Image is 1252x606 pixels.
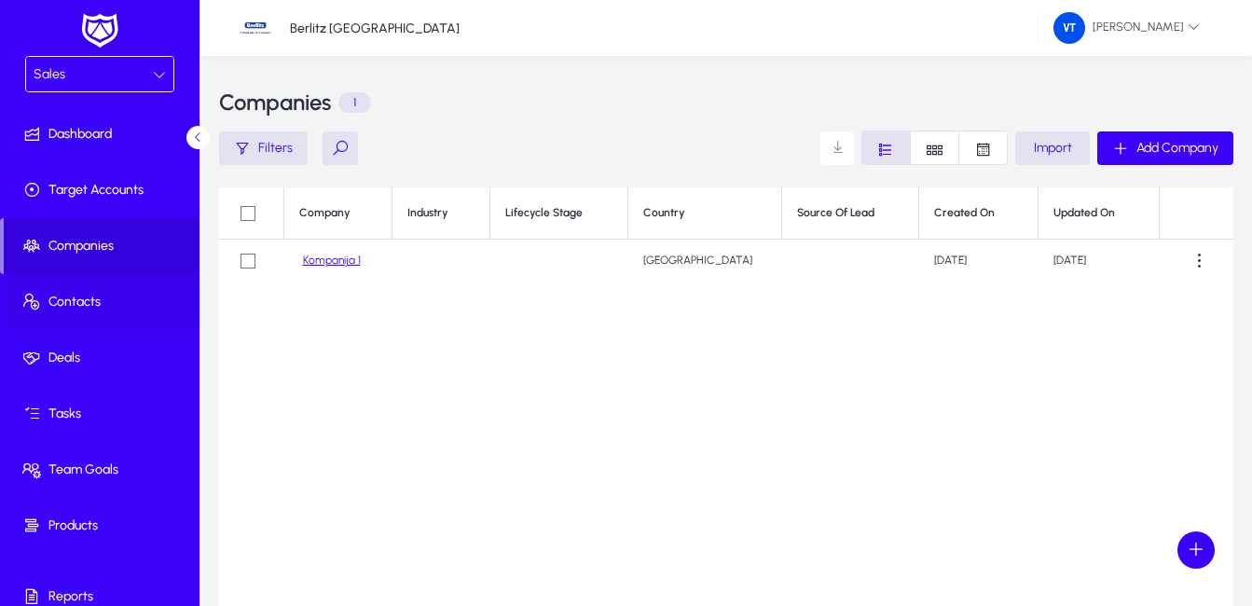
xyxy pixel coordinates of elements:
p: 1 [338,92,371,113]
a: Team Goals [4,442,203,498]
div: Updated On [1053,206,1143,220]
span: Import [1034,140,1072,156]
div: Lifecycle Stage [505,206,583,220]
span: Deals [4,349,203,367]
span: Filters [258,140,293,156]
td: [DATE] [919,240,1039,282]
mat-button-toggle-group: Font Style [861,131,1008,165]
a: Contacts [4,274,203,330]
span: Companies [4,237,199,255]
div: Source Of Lead [797,206,874,220]
div: Company [299,206,378,220]
span: [PERSON_NAME] [1053,12,1200,44]
a: Dashboard [4,106,203,162]
h3: Companies [219,91,331,114]
td: [DATE] [1039,240,1159,282]
div: Source Of Lead [797,206,904,220]
img: 34.jpg [238,10,273,46]
img: 224.png [1053,12,1085,44]
div: Industry [407,206,448,220]
div: Created On [934,206,995,220]
span: Sales [34,66,65,82]
div: Company [299,206,351,220]
a: Kompanija 1 [303,254,361,268]
button: Import [1015,131,1090,165]
div: Country [643,206,765,220]
button: [PERSON_NAME] [1039,11,1215,45]
span: Target Accounts [4,181,203,200]
div: Industry [407,206,475,220]
span: Dashboard [4,125,203,144]
a: Deals [4,330,203,386]
button: Filters [219,131,308,165]
a: Target Accounts [4,162,203,218]
p: Berlitz [GEOGRAPHIC_DATA] [290,21,460,36]
span: Team Goals [4,461,203,479]
span: Reports [4,587,203,606]
div: Lifecycle Stage [505,206,612,220]
span: Tasks [4,405,203,423]
td: [GEOGRAPHIC_DATA] [628,240,781,282]
span: Products [4,516,203,535]
a: Products [4,498,203,554]
img: white-logo.png [76,11,123,50]
a: Tasks [4,386,203,442]
span: Add Company [1136,140,1218,156]
div: Country [643,206,685,220]
button: Add Company [1097,131,1233,165]
div: Updated On [1053,206,1115,220]
div: Created On [934,206,1023,220]
span: Contacts [4,293,203,311]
